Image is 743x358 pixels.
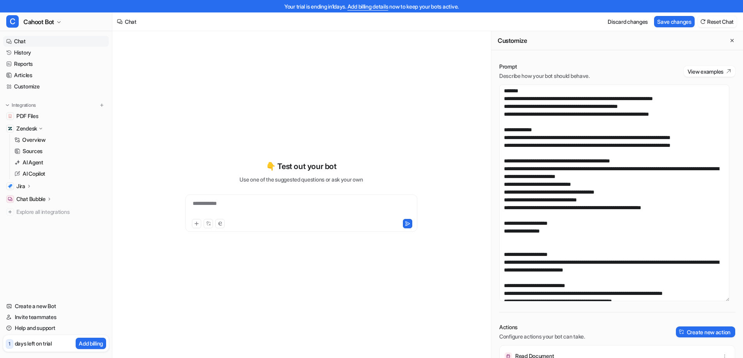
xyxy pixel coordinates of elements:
img: expand menu [5,102,10,108]
button: View examples [684,66,735,77]
button: Integrations [3,101,38,109]
a: Create a new Bot [3,301,109,312]
a: Chat [3,36,109,47]
a: AI Copilot [11,168,109,179]
img: reset [700,19,706,25]
a: Add billing details [348,3,388,10]
button: Create new action [676,326,735,337]
a: Reports [3,58,109,69]
p: Sources [23,147,43,155]
button: Add billing [76,338,106,349]
span: Explore all integrations [16,206,106,218]
p: Integrations [12,102,36,108]
img: Chat Bubble [8,197,12,201]
button: Reset Chat [698,16,737,27]
div: Chat [125,18,137,26]
p: 1 [9,340,11,347]
p: Zendesk [16,125,37,132]
p: Chat Bubble [16,195,46,203]
img: Jira [8,184,12,189]
a: Articles [3,70,109,81]
a: History [3,47,109,58]
p: Prompt [499,63,590,71]
img: menu_add.svg [99,102,105,108]
img: create-action-icon.svg [679,329,684,335]
img: explore all integrations [6,208,14,216]
p: Overview [22,136,46,144]
p: days left on trial [15,339,52,347]
img: PDF Files [8,114,12,118]
p: AI Copilot [23,170,45,178]
p: Actions [499,323,585,331]
a: PDF FilesPDF Files [3,111,109,122]
span: PDF Files [16,112,38,120]
a: Overview [11,134,109,145]
a: Customize [3,81,109,92]
p: Describe how your bot should behave. [499,72,590,80]
button: Discard changes [605,16,651,27]
img: Zendesk [8,126,12,131]
p: 👇 Test out your bot [266,160,336,172]
a: Explore all integrations [3,206,109,217]
a: AI Agent [11,157,109,168]
a: Sources [11,146,109,157]
p: Add billing [79,339,103,347]
a: Help and support [3,323,109,333]
button: Save changes [654,16,695,27]
button: Close flyout [727,36,737,45]
a: Invite teammates [3,312,109,323]
p: Use one of the suggested questions or ask your own [239,175,363,183]
h2: Customize [498,37,527,44]
p: Configure actions your bot can take. [499,333,585,340]
span: Cahoot Bot [23,16,54,27]
p: Jira [16,182,25,190]
span: C [6,15,19,28]
p: AI Agent [23,159,43,166]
